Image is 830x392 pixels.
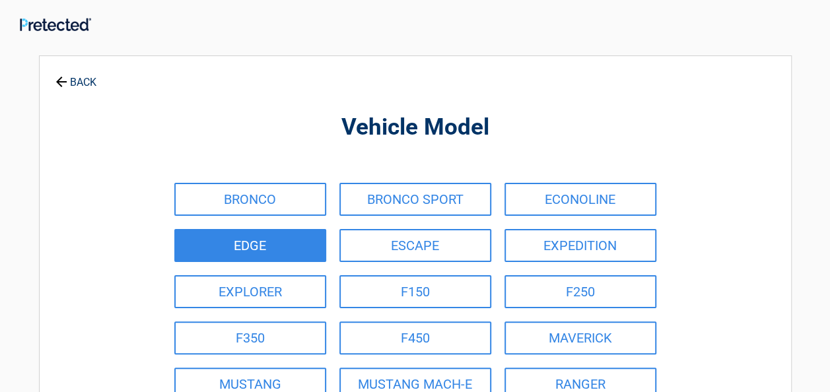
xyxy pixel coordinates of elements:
a: EDGE [174,229,326,262]
a: MAVERICK [504,321,656,354]
a: ECONOLINE [504,183,656,216]
h2: Vehicle Model [112,112,718,143]
img: Main Logo [20,18,91,31]
a: EXPEDITION [504,229,656,262]
a: ESCAPE [339,229,491,262]
a: BRONCO [174,183,326,216]
a: F450 [339,321,491,354]
a: EXPLORER [174,275,326,308]
a: F350 [174,321,326,354]
a: BRONCO SPORT [339,183,491,216]
a: F250 [504,275,656,308]
a: BACK [53,65,99,88]
a: F150 [339,275,491,308]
